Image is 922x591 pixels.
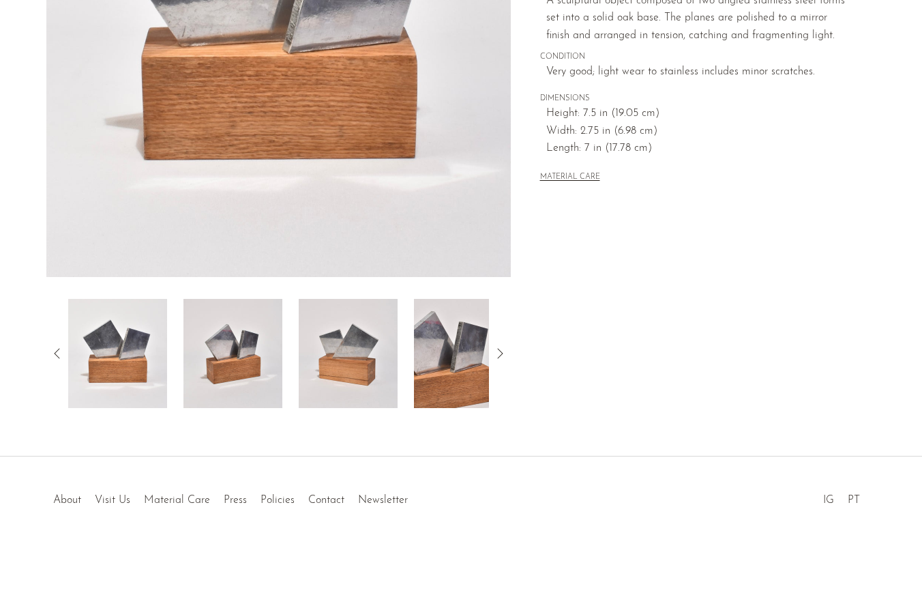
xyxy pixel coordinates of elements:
a: Visit Us [95,495,130,506]
img: Geometric Steel Sculpture [299,299,398,408]
a: IG [823,495,834,506]
span: CONDITION [540,51,847,63]
span: Length: 7 in (17.78 cm) [546,140,847,158]
span: Very good; light wear to stainless includes minor scratches. [546,63,847,81]
a: Material Care [144,495,210,506]
a: About [53,495,81,506]
a: Policies [261,495,295,506]
span: DIMENSIONS [540,93,847,105]
button: MATERIAL CARE [540,173,600,183]
span: Width: 2.75 in (6.98 cm) [546,123,847,141]
a: PT [848,495,860,506]
span: Height: 7.5 in (19.05 cm) [546,105,847,123]
img: Geometric Steel Sculpture [414,299,513,408]
ul: Quick links [46,484,415,510]
ul: Social Medias [816,484,867,510]
a: Contact [308,495,344,506]
img: Geometric Steel Sculpture [183,299,282,408]
img: Geometric Steel Sculpture [68,299,167,408]
a: Press [224,495,247,506]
